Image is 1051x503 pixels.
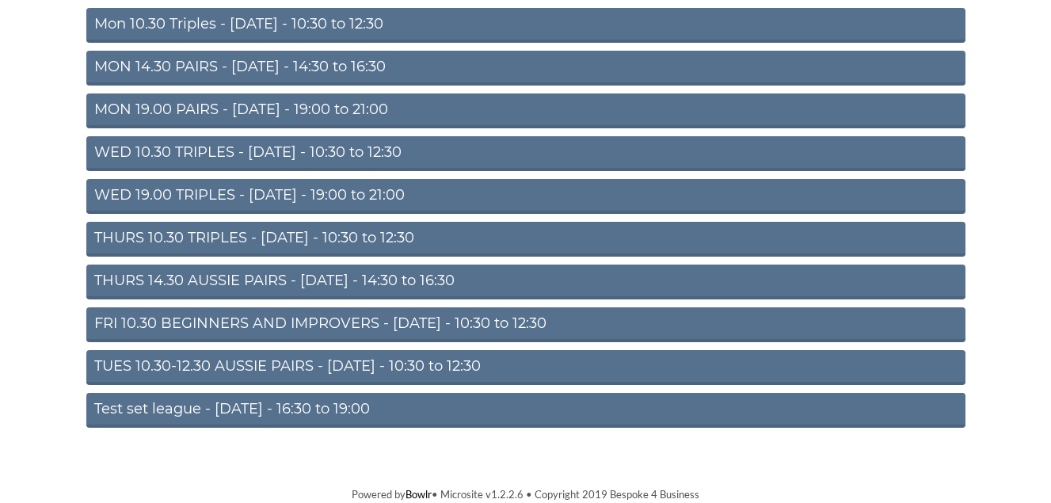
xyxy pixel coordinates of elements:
[86,350,965,385] a: TUES 10.30-12.30 AUSSIE PAIRS - [DATE] - 10:30 to 12:30
[86,179,965,214] a: WED 19.00 TRIPLES - [DATE] - 19:00 to 21:00
[86,136,965,171] a: WED 10.30 TRIPLES - [DATE] - 10:30 to 12:30
[86,265,965,299] a: THURS 14.30 AUSSIE PAIRS - [DATE] - 14:30 to 16:30
[406,488,432,501] a: Bowlr
[352,488,699,501] span: Powered by • Microsite v1.2.2.6 • Copyright 2019 Bespoke 4 Business
[86,51,965,86] a: MON 14.30 PAIRS - [DATE] - 14:30 to 16:30
[86,8,965,43] a: Mon 10.30 Triples - [DATE] - 10:30 to 12:30
[86,393,965,428] a: Test set league - [DATE] - 16:30 to 19:00
[86,93,965,128] a: MON 19.00 PAIRS - [DATE] - 19:00 to 21:00
[86,307,965,342] a: FRI 10.30 BEGINNERS AND IMPROVERS - [DATE] - 10:30 to 12:30
[86,222,965,257] a: THURS 10.30 TRIPLES - [DATE] - 10:30 to 12:30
